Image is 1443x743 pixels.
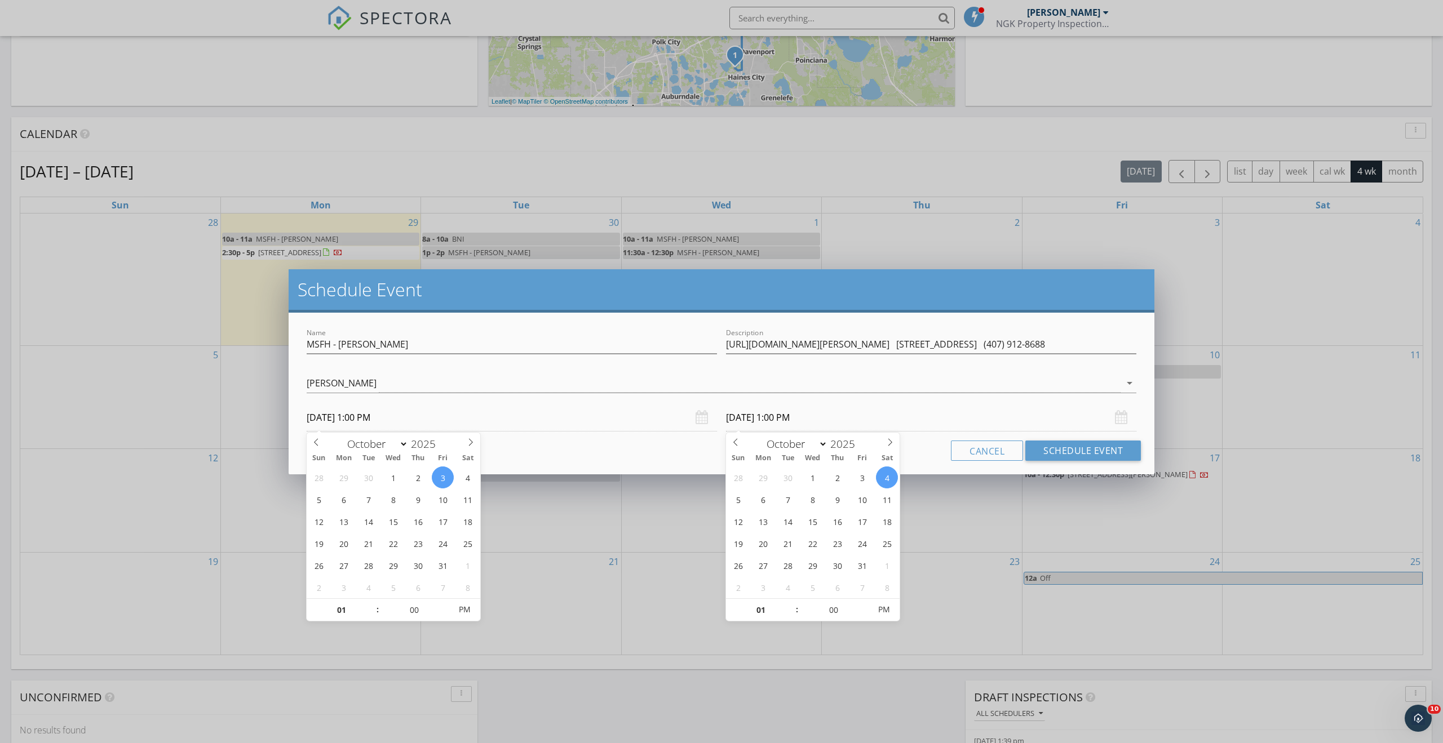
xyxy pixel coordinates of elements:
[727,532,749,554] span: October 19, 2025
[382,576,404,598] span: November 5, 2025
[308,510,330,532] span: October 12, 2025
[875,455,900,462] span: Sat
[826,576,848,598] span: November 6, 2025
[382,554,404,576] span: October 29, 2025
[802,510,824,532] span: October 15, 2025
[457,532,479,554] span: October 25, 2025
[382,532,404,554] span: October 22, 2025
[851,554,873,576] span: October 31, 2025
[876,532,898,554] span: October 25, 2025
[876,488,898,510] span: October 11, 2025
[449,598,480,621] span: Click to toggle
[752,510,774,532] span: October 13, 2025
[826,488,848,510] span: October 9, 2025
[307,404,717,431] input: Select date
[455,455,480,462] span: Sat
[726,404,1136,431] input: Select date
[876,576,898,598] span: November 8, 2025
[802,532,824,554] span: October 22, 2025
[432,576,454,598] span: November 7, 2025
[1405,705,1432,732] iframe: Intercom live chat
[333,532,355,554] span: October 20, 2025
[727,488,749,510] span: October 5, 2025
[357,488,379,510] span: October 7, 2025
[876,510,898,532] span: October 18, 2025
[727,576,749,598] span: November 2, 2025
[457,576,479,598] span: November 8, 2025
[407,466,429,488] span: October 2, 2025
[751,455,776,462] span: Mon
[357,576,379,598] span: November 4, 2025
[331,455,356,462] span: Mon
[357,466,379,488] span: September 30, 2025
[381,455,406,462] span: Wed
[1123,376,1136,390] i: arrow_drop_down
[406,455,431,462] span: Thu
[726,455,751,462] span: Sun
[776,455,800,462] span: Tue
[407,532,429,554] span: October 23, 2025
[357,510,379,532] span: October 14, 2025
[777,466,799,488] span: September 30, 2025
[850,455,875,462] span: Fri
[1428,705,1441,714] span: 10
[333,466,355,488] span: September 29, 2025
[333,488,355,510] span: October 6, 2025
[802,576,824,598] span: November 5, 2025
[825,455,850,462] span: Thu
[432,554,454,576] span: October 31, 2025
[826,532,848,554] span: October 23, 2025
[777,510,799,532] span: October 14, 2025
[382,510,404,532] span: October 15, 2025
[802,554,824,576] span: October 29, 2025
[333,510,355,532] span: October 13, 2025
[357,532,379,554] span: October 21, 2025
[308,554,330,576] span: October 26, 2025
[951,441,1023,461] button: Cancel
[1025,441,1141,461] button: Schedule Event
[432,532,454,554] span: October 24, 2025
[802,466,824,488] span: October 1, 2025
[298,278,1145,301] h2: Schedule Event
[752,488,774,510] span: October 6, 2025
[777,488,799,510] span: October 7, 2025
[827,437,865,451] input: Year
[333,554,355,576] span: October 27, 2025
[727,510,749,532] span: October 12, 2025
[407,488,429,510] span: October 9, 2025
[851,466,873,488] span: October 3, 2025
[777,576,799,598] span: November 4, 2025
[307,378,377,388] div: [PERSON_NAME]
[407,510,429,532] span: October 16, 2025
[308,576,330,598] span: November 2, 2025
[826,466,848,488] span: October 2, 2025
[357,554,379,576] span: October 28, 2025
[752,554,774,576] span: October 27, 2025
[777,554,799,576] span: October 28, 2025
[457,466,479,488] span: October 4, 2025
[795,598,799,621] span: :
[333,576,355,598] span: November 3, 2025
[457,510,479,532] span: October 18, 2025
[876,466,898,488] span: October 4, 2025
[851,488,873,510] span: October 10, 2025
[382,488,404,510] span: October 8, 2025
[727,554,749,576] span: October 26, 2025
[308,466,330,488] span: September 28, 2025
[851,532,873,554] span: October 24, 2025
[851,576,873,598] span: November 7, 2025
[307,455,331,462] span: Sun
[802,488,824,510] span: October 8, 2025
[408,437,445,451] input: Year
[432,510,454,532] span: October 17, 2025
[308,532,330,554] span: October 19, 2025
[752,466,774,488] span: September 29, 2025
[376,598,379,621] span: :
[432,466,454,488] span: October 3, 2025
[457,554,479,576] span: November 1, 2025
[407,554,429,576] span: October 30, 2025
[407,576,429,598] span: November 6, 2025
[432,488,454,510] span: October 10, 2025
[826,554,848,576] span: October 30, 2025
[876,554,898,576] span: November 1, 2025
